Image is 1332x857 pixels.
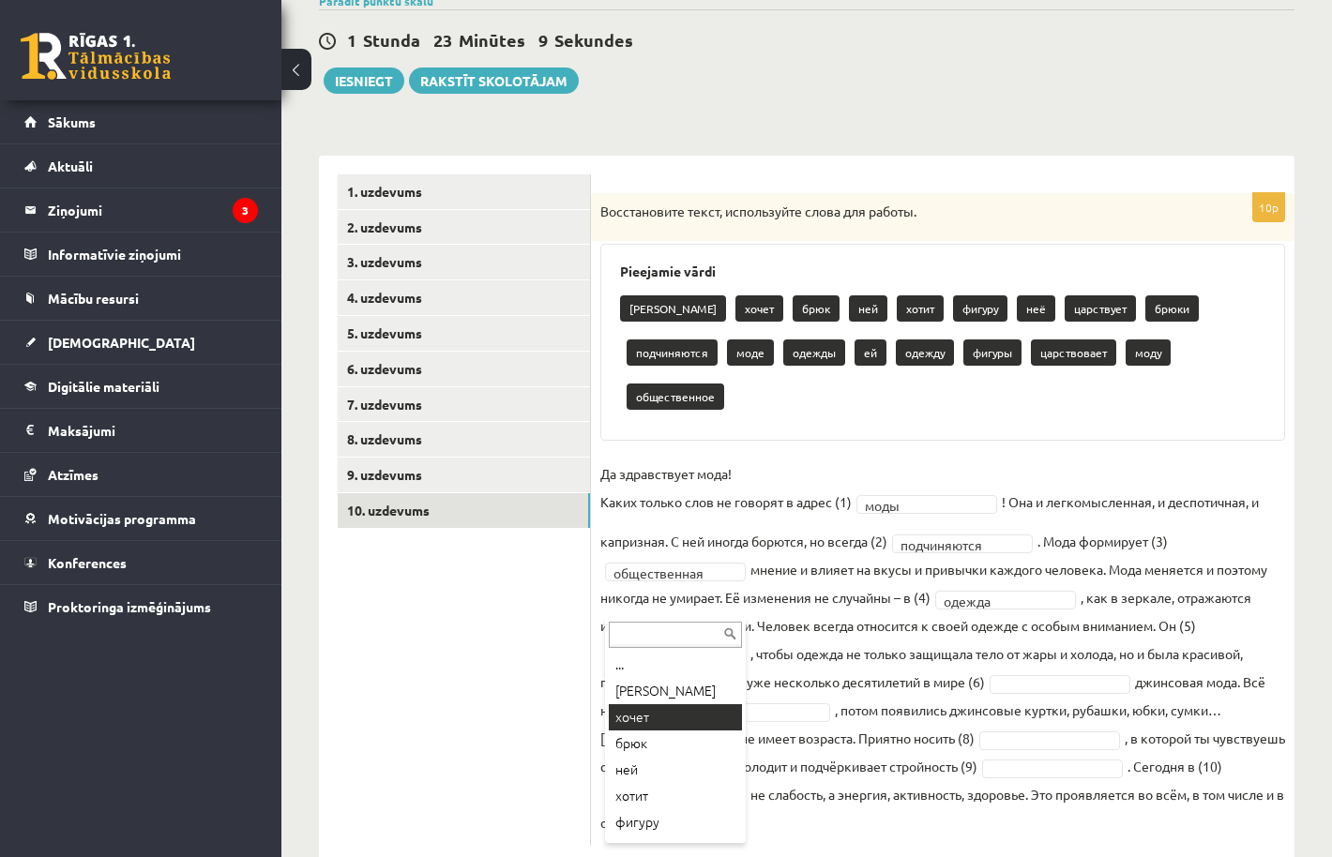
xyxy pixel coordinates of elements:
div: брюк [609,730,742,757]
div: ней [609,757,742,783]
div: ... [609,652,742,678]
div: хотит [609,783,742,809]
div: фигуру [609,809,742,835]
div: хочет [609,704,742,730]
div: [PERSON_NAME] [609,678,742,704]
